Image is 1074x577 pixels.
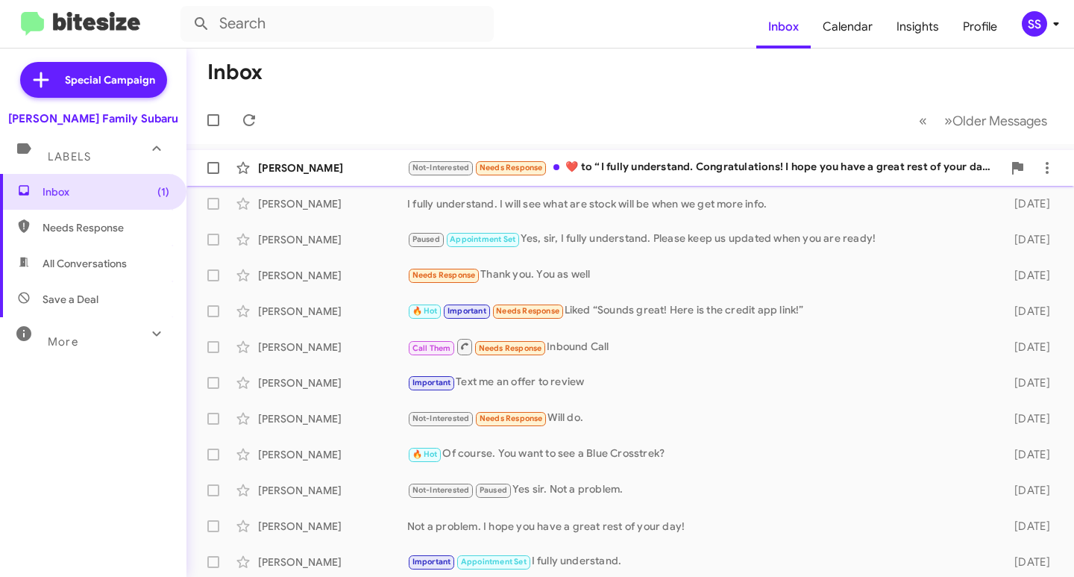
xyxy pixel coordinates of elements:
[65,72,155,87] span: Special Campaign
[480,414,543,423] span: Needs Response
[461,557,527,567] span: Appointment Set
[496,306,559,316] span: Needs Response
[407,410,997,427] div: Will do.
[43,292,98,307] span: Save a Deal
[412,234,440,244] span: Paused
[997,447,1062,462] div: [DATE]
[407,231,997,248] div: Yes, sir, I fully understand. Please keep us updated when you are ready!
[258,411,407,426] div: [PERSON_NAME]
[407,519,997,534] div: Not a problem. I hope you have a great rest of your day!
[407,337,997,356] div: Inbound Call
[412,270,476,280] span: Needs Response
[48,150,91,163] span: Labels
[157,184,169,199] span: (1)
[207,60,263,84] h1: Inbox
[20,62,167,98] a: Special Campaign
[258,196,407,211] div: [PERSON_NAME]
[951,5,1009,49] a: Profile
[447,306,486,316] span: Important
[1022,11,1047,37] div: SS
[952,113,1047,129] span: Older Messages
[997,483,1062,498] div: [DATE]
[180,6,494,42] input: Search
[480,163,543,172] span: Needs Response
[1009,11,1058,37] button: SS
[412,485,470,495] span: Not-Interested
[479,343,542,353] span: Needs Response
[919,111,927,130] span: «
[412,343,451,353] span: Call Them
[412,306,438,316] span: 🔥 Hot
[407,159,1002,176] div: ​❤️​ to “ I fully understand. Congratulations! I hope you have a great rest of your day! ”
[407,553,997,570] div: I fully understand.
[8,111,178,126] div: [PERSON_NAME] Family Subaru
[885,5,951,49] a: Insights
[43,184,169,199] span: Inbox
[258,447,407,462] div: [PERSON_NAME]
[407,302,997,319] div: Liked “Sounds great! Here is the credit app link!”
[997,375,1062,390] div: [DATE]
[911,105,1056,136] nav: Page navigation example
[997,268,1062,283] div: [DATE]
[258,519,407,534] div: [PERSON_NAME]
[997,232,1062,247] div: [DATE]
[407,266,997,284] div: Thank you. You as well
[997,519,1062,534] div: [DATE]
[258,375,407,390] div: [PERSON_NAME]
[407,196,997,211] div: I fully understand. I will see what are stock will be when we get more info.
[258,232,407,247] div: [PERSON_NAME]
[450,234,515,244] span: Appointment Set
[43,256,127,271] span: All Conversations
[258,555,407,570] div: [PERSON_NAME]
[935,105,1056,136] button: Next
[997,196,1062,211] div: [DATE]
[48,335,78,349] span: More
[756,5,811,49] a: Inbox
[258,160,407,175] div: [PERSON_NAME]
[258,340,407,355] div: [PERSON_NAME]
[910,105,936,136] button: Previous
[997,555,1062,570] div: [DATE]
[997,411,1062,426] div: [DATE]
[997,304,1062,319] div: [DATE]
[258,304,407,319] div: [PERSON_NAME]
[407,446,997,463] div: Of course. You want to see a Blue Crosstrek?
[258,268,407,283] div: [PERSON_NAME]
[412,378,451,387] span: Important
[258,483,407,498] div: [PERSON_NAME]
[944,111,952,130] span: »
[412,163,470,172] span: Not-Interested
[997,340,1062,355] div: [DATE]
[412,414,470,423] span: Not-Interested
[407,481,997,499] div: Yes sir. Not a problem.
[43,220,169,235] span: Needs Response
[811,5,885,49] a: Calendar
[407,374,997,391] div: Text me an offer to review
[412,449,438,459] span: 🔥 Hot
[412,557,451,567] span: Important
[480,485,507,495] span: Paused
